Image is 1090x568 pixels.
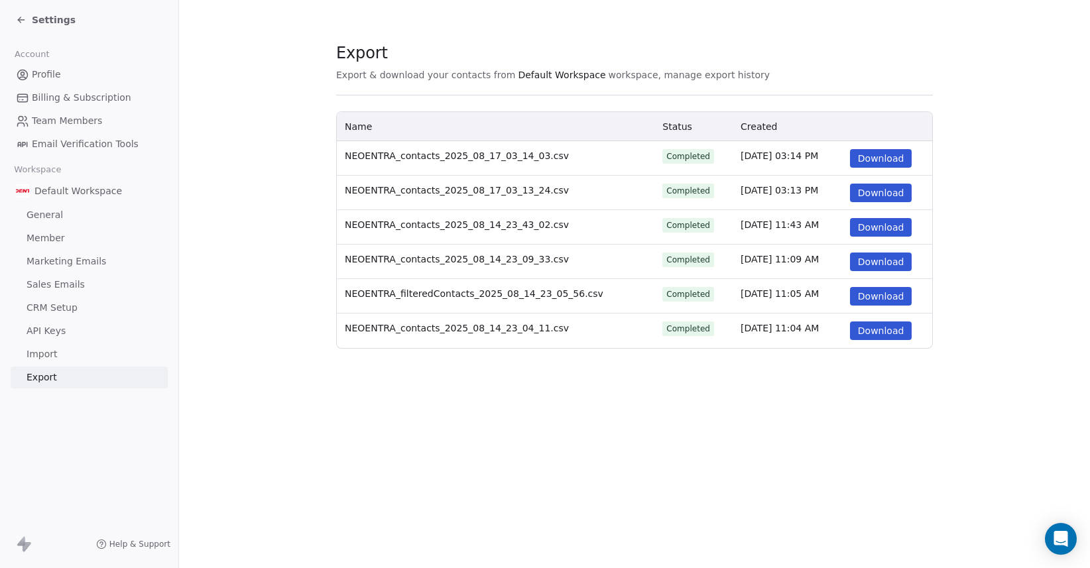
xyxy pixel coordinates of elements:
[11,320,168,342] a: API Keys
[666,150,710,162] div: Completed
[16,13,76,27] a: Settings
[11,367,168,388] a: Export
[733,141,842,176] td: [DATE] 03:14 PM
[27,347,57,361] span: Import
[850,321,912,340] button: Download
[11,297,168,319] a: CRM Setup
[27,208,63,222] span: General
[32,137,139,151] span: Email Verification Tools
[850,218,912,237] button: Download
[666,288,710,300] div: Completed
[850,287,912,306] button: Download
[11,87,168,109] a: Billing & Subscription
[27,301,78,315] span: CRM Setup
[16,184,29,198] img: Additional.svg
[27,278,85,292] span: Sales Emails
[32,68,61,82] span: Profile
[518,68,605,82] span: Default Workspace
[666,219,710,231] div: Completed
[850,184,912,202] button: Download
[741,121,777,132] span: Created
[850,253,912,271] button: Download
[850,149,912,168] button: Download
[11,343,168,365] a: Import
[336,68,515,82] span: Export & download your contacts from
[345,121,372,132] span: Name
[345,185,569,196] span: NEOENTRA_contacts_2025_08_17_03_13_24.csv
[11,251,168,272] a: Marketing Emails
[11,274,168,296] a: Sales Emails
[733,245,842,279] td: [DATE] 11:09 AM
[1045,523,1077,555] div: Open Intercom Messenger
[27,255,106,268] span: Marketing Emails
[345,219,569,230] span: NEOENTRA_contacts_2025_08_14_23_43_02.csv
[32,91,131,105] span: Billing & Subscription
[96,539,170,549] a: Help & Support
[666,323,710,335] div: Completed
[27,324,66,338] span: API Keys
[32,13,76,27] span: Settings
[345,150,569,161] span: NEOENTRA_contacts_2025_08_17_03_14_03.csv
[345,288,603,299] span: NEOENTRA_filteredContacts_2025_08_14_23_05_56.csv
[11,227,168,249] a: Member
[27,370,57,384] span: Export
[11,64,168,85] a: Profile
[345,254,569,264] span: NEOENTRA_contacts_2025_08_14_23_09_33.csv
[666,254,710,266] div: Completed
[733,313,842,348] td: [DATE] 11:04 AM
[11,204,168,226] a: General
[34,184,122,198] span: Default Workspace
[11,110,168,132] a: Team Members
[662,121,692,132] span: Status
[27,231,65,245] span: Member
[9,44,55,64] span: Account
[336,43,770,63] span: Export
[11,133,168,155] a: Email Verification Tools
[666,185,710,197] div: Completed
[345,323,569,333] span: NEOENTRA_contacts_2025_08_14_23_04_11.csv
[609,68,770,82] span: workspace, manage export history
[733,210,842,245] td: [DATE] 11:43 AM
[109,539,170,549] span: Help & Support
[733,176,842,210] td: [DATE] 03:13 PM
[32,114,102,128] span: Team Members
[733,279,842,313] td: [DATE] 11:05 AM
[9,160,67,180] span: Workspace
